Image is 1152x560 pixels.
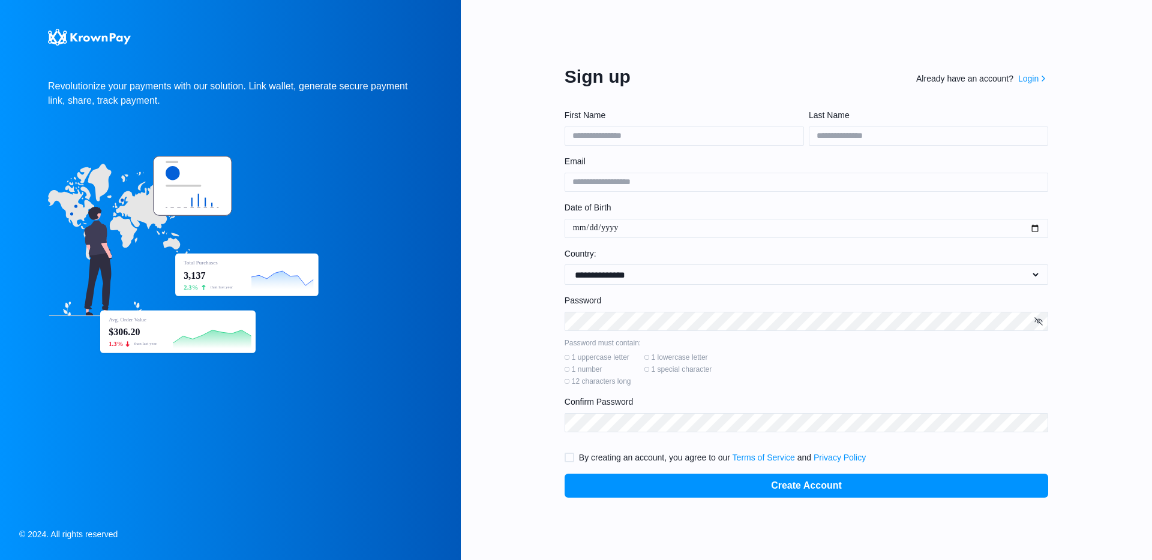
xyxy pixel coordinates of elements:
p: Sign up [565,63,631,90]
label: Email [565,155,1041,168]
img: KrownPay Logo [48,29,131,46]
span: 1 lowercase letter [652,353,708,362]
p: Revolutionize your payments with our solution. Link wallet, generate secure payment link, share, ... [48,79,413,108]
p: Country: [565,248,1048,260]
label: Confirm Password [565,396,1041,408]
p: Already have an account? [916,73,1013,85]
span: 1 special character [652,365,712,374]
label: First Name [565,109,797,122]
button: Create Account [565,474,1048,498]
a: Terms of Service [733,453,795,462]
p: By creating an account, you agree to our and [579,451,866,464]
label: Last Name [809,109,1041,122]
a: Privacy Policy [814,453,866,462]
span: 1 number [572,365,602,374]
span: 12 characters long [572,377,631,386]
span: Password [565,294,601,307]
label: Date of Birth [565,201,1041,214]
p: Password must contain: [565,338,1048,348]
a: Login [1018,73,1039,85]
p: © 2024. All rights reserved [19,528,118,541]
span: 1 uppercase letter [572,353,629,362]
img: hero-image [48,156,322,357]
